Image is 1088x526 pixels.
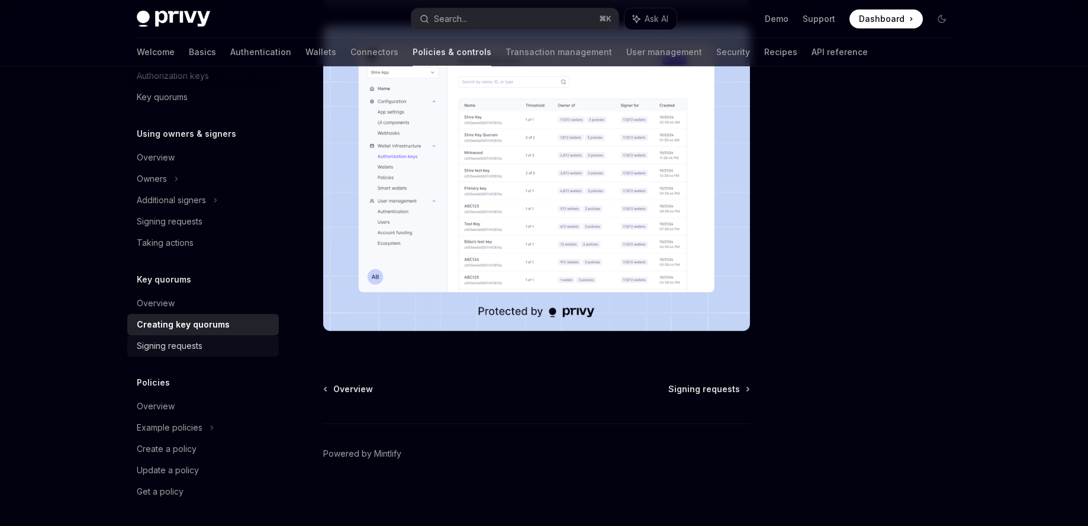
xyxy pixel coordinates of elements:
[137,463,199,477] div: Update a policy
[625,8,677,30] button: Ask AI
[626,38,702,66] a: User management
[127,335,279,357] a: Signing requests
[411,8,619,30] button: Search...⌘K
[333,383,373,395] span: Overview
[765,13,788,25] a: Demo
[645,13,668,25] span: Ask AI
[127,211,279,232] a: Signing requests
[137,442,197,456] div: Create a policy
[849,9,923,28] a: Dashboard
[323,26,750,331] img: Dashboard
[137,38,175,66] a: Welcome
[137,193,206,207] div: Additional signers
[137,150,175,165] div: Overview
[137,172,167,186] div: Owners
[127,481,279,502] a: Get a policy
[137,339,202,353] div: Signing requests
[230,38,291,66] a: Authentication
[137,296,175,310] div: Overview
[350,38,398,66] a: Connectors
[127,438,279,460] a: Create a policy
[137,399,175,413] div: Overview
[127,232,279,254] a: Taking actions
[137,421,202,435] div: Example policies
[127,293,279,314] a: Overview
[324,383,373,395] a: Overview
[812,38,868,66] a: API reference
[764,38,797,66] a: Recipes
[127,147,279,168] a: Overview
[137,376,170,390] h5: Policies
[189,38,216,66] a: Basics
[127,460,279,481] a: Update a policy
[506,38,612,66] a: Transaction management
[599,14,611,24] span: ⌘ K
[668,383,749,395] a: Signing requests
[127,396,279,417] a: Overview
[803,13,835,25] a: Support
[716,38,750,66] a: Security
[859,13,904,25] span: Dashboard
[137,236,194,250] div: Taking actions
[137,11,210,27] img: dark logo
[323,448,401,460] a: Powered by Mintlify
[932,9,951,28] button: Toggle dark mode
[413,38,491,66] a: Policies & controls
[137,317,230,332] div: Creating key quorums
[137,485,184,499] div: Get a policy
[127,314,279,335] a: Creating key quorums
[137,90,188,104] div: Key quorums
[434,12,467,26] div: Search...
[668,383,740,395] span: Signing requests
[137,214,202,229] div: Signing requests
[127,86,279,108] a: Key quorums
[137,127,236,141] h5: Using owners & signers
[137,272,191,287] h5: Key quorums
[305,38,336,66] a: Wallets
